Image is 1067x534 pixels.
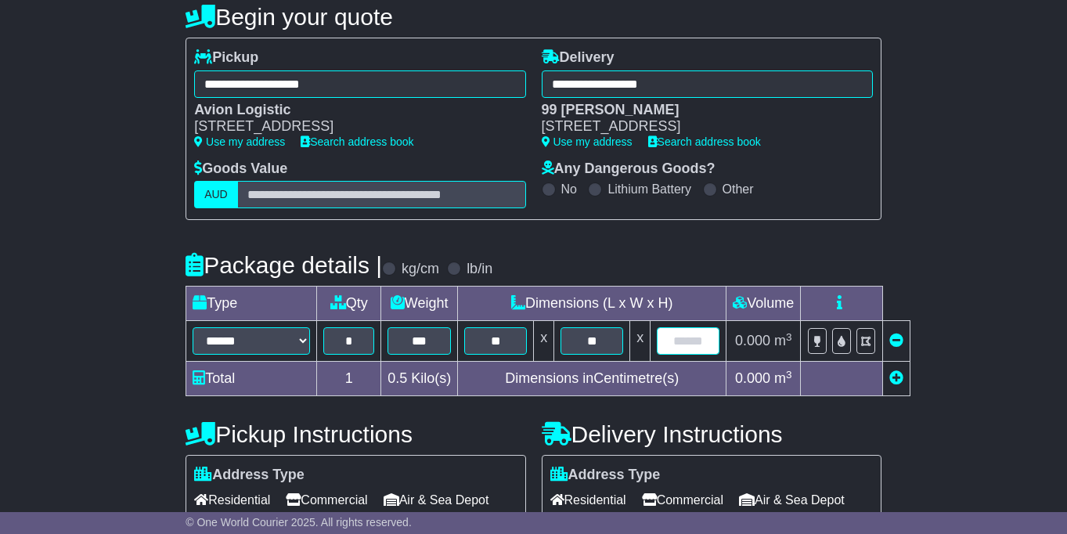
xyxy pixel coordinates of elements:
[194,488,270,512] span: Residential
[723,182,754,197] label: Other
[607,182,691,197] label: Lithium Battery
[550,467,661,484] label: Address Type
[388,370,407,386] span: 0.5
[402,261,439,278] label: kg/cm
[561,182,577,197] label: No
[642,488,723,512] span: Commercial
[889,333,903,348] a: Remove this item
[542,118,857,135] div: [STREET_ADDRESS]
[542,102,857,119] div: 99 [PERSON_NAME]
[186,421,525,447] h4: Pickup Instructions
[458,287,726,321] td: Dimensions (L x W x H)
[648,135,761,148] a: Search address book
[467,261,492,278] label: lb/in
[534,321,554,362] td: x
[735,370,770,386] span: 0.000
[194,161,287,178] label: Goods Value
[458,362,726,396] td: Dimensions in Centimetre(s)
[786,331,792,343] sup: 3
[194,118,510,135] div: [STREET_ADDRESS]
[186,362,317,396] td: Total
[194,49,258,67] label: Pickup
[739,488,845,512] span: Air & Sea Depot
[301,135,413,148] a: Search address book
[186,252,382,278] h4: Package details |
[384,488,489,512] span: Air & Sea Depot
[774,333,792,348] span: m
[542,135,633,148] a: Use my address
[542,161,716,178] label: Any Dangerous Goods?
[786,369,792,381] sup: 3
[550,488,626,512] span: Residential
[542,49,615,67] label: Delivery
[317,287,381,321] td: Qty
[286,488,367,512] span: Commercial
[186,4,881,30] h4: Begin your quote
[774,370,792,386] span: m
[317,362,381,396] td: 1
[726,287,801,321] td: Volume
[381,362,458,396] td: Kilo(s)
[186,516,412,529] span: © One World Courier 2025. All rights reserved.
[630,321,651,362] td: x
[194,135,285,148] a: Use my address
[381,287,458,321] td: Weight
[186,287,317,321] td: Type
[735,333,770,348] span: 0.000
[194,467,305,484] label: Address Type
[542,421,881,447] h4: Delivery Instructions
[889,370,903,386] a: Add new item
[194,102,510,119] div: Avion Logistic
[194,181,238,208] label: AUD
